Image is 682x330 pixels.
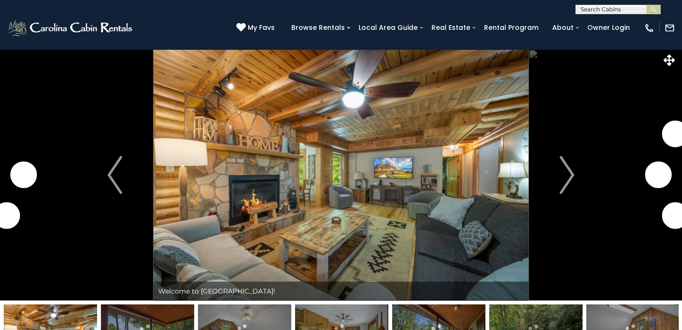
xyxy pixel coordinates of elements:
a: Rental Program [479,20,543,35]
img: phone-regular-white.png [644,23,655,33]
button: Next [529,49,606,301]
img: mail-regular-white.png [664,23,675,33]
button: Previous [76,49,153,301]
a: Real Estate [427,20,475,35]
a: My Favs [236,23,277,33]
a: Browse Rentals [287,20,350,35]
a: About [547,20,578,35]
div: Welcome to [GEOGRAPHIC_DATA]! [153,282,529,301]
img: White-1-2.png [7,18,135,37]
span: My Favs [248,23,275,33]
img: arrow [108,156,122,194]
img: arrow [560,156,574,194]
a: Owner Login [583,20,635,35]
a: Local Area Guide [354,20,422,35]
